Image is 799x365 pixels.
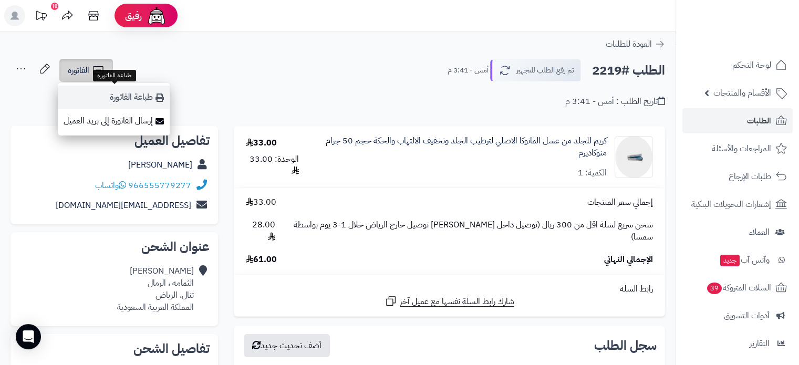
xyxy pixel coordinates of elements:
a: وآتس آبجديد [682,247,793,273]
div: تاريخ الطلب : أمس - 3:41 م [565,96,665,108]
span: شارك رابط السلة نفسها مع عميل آخر [400,296,514,308]
button: أضف تحديث جديد [244,334,330,357]
a: طلبات الإرجاع [682,164,793,189]
span: الطلبات [747,113,771,128]
h2: الطلب #2219 [592,60,665,81]
span: لوحة التحكم [732,58,771,72]
div: طباعة الفاتورة [93,70,136,81]
a: أدوات التسويق [682,303,793,328]
h2: تفاصيل العميل [19,134,210,147]
span: 28.00 [246,219,275,243]
a: الطلبات [682,108,793,133]
div: [PERSON_NAME] الثمامه ، الرمال تنال، الرياض المملكة العربية السعودية [117,265,194,313]
img: derm%2011-90x90.png [615,136,652,178]
span: 61.00 [246,254,277,266]
h3: سجل الطلب [594,339,657,352]
span: شحن سريع لسلة اقل من 300 ريال (توصيل داخل [PERSON_NAME] توصيل خارج الرياض خلال 1-3 يوم بواسطة سمسا) [286,219,653,243]
span: العملاء [749,225,770,239]
span: جديد [720,255,740,266]
span: 39 [707,283,722,294]
span: العودة للطلبات [606,38,652,50]
div: رابط السلة [238,283,661,295]
a: [EMAIL_ADDRESS][DOMAIN_NAME] [56,199,191,212]
a: تحديثات المنصة [28,5,54,29]
span: وآتس آب [719,253,770,267]
a: العودة للطلبات [606,38,665,50]
h2: تفاصيل الشحن [19,342,210,355]
div: 33.00 [246,137,277,149]
span: 33.00 [246,196,276,208]
a: 966555779277 [128,179,191,192]
a: المراجعات والأسئلة [682,136,793,161]
span: المراجعات والأسئلة [712,141,771,156]
span: السلات المتروكة [706,280,771,295]
div: Open Intercom Messenger [16,324,41,349]
div: 10 [51,3,58,10]
h2: عنوان الشحن [19,241,210,253]
a: التقارير [682,331,793,356]
span: إشعارات التحويلات البنكية [691,197,771,212]
span: الفاتورة [68,64,89,77]
span: طلبات الإرجاع [729,169,771,184]
img: ai-face.png [146,5,167,26]
a: واتساب [95,179,126,192]
a: كريم للجلد من عسل المانوكا الاصلي لترطيب الجلد وتخفيف الالتهاب والحكة حجم 50 جرام منوكاديرم [323,135,607,159]
a: [PERSON_NAME] [128,159,192,171]
button: تم رفع الطلب للتجهيز [490,59,581,81]
span: أدوات التسويق [724,308,770,323]
a: إرسال الفاتورة إلى بريد العميل [58,109,170,133]
a: إشعارات التحويلات البنكية [682,192,793,217]
span: إجمالي سعر المنتجات [587,196,653,208]
a: شارك رابط السلة نفسها مع عميل آخر [385,295,514,308]
span: الأقسام والمنتجات [713,86,771,100]
span: الإجمالي النهائي [604,254,653,266]
span: التقارير [750,336,770,351]
a: طباعة الفاتورة [58,86,170,109]
a: السلات المتروكة39 [682,275,793,300]
div: الوحدة: 33.00 [246,153,299,178]
img: logo-2.png [728,27,789,49]
a: الفاتورة [59,59,113,82]
a: العملاء [682,220,793,245]
a: لوحة التحكم [682,53,793,78]
div: الكمية: 1 [578,167,607,179]
span: رفيق [125,9,142,22]
small: أمس - 3:41 م [448,65,489,76]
